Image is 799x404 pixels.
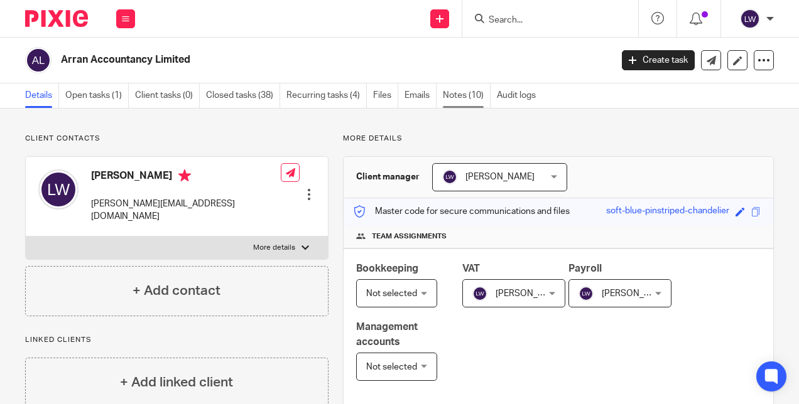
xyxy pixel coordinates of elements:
span: Payroll [568,263,602,274]
img: svg%3E [25,47,52,73]
a: Closed tasks (38) [206,83,280,108]
span: Management accounts [356,322,418,346]
div: soft-blue-pinstriped-chandelier [606,205,729,219]
img: svg%3E [579,286,594,301]
a: Create task [622,50,695,70]
a: Notes (10) [443,83,491,108]
h4: + Add linked client [120,373,233,392]
span: [PERSON_NAME] [465,173,535,181]
a: Files [373,83,398,108]
a: Emails [405,83,437,108]
img: svg%3E [442,169,457,184]
p: Linked clients [25,335,329,345]
img: svg%3E [740,9,760,29]
span: [PERSON_NAME] [602,289,671,298]
span: VAT [462,263,480,274]
a: Open tasks (1) [65,83,129,108]
span: Not selected [366,289,417,298]
a: Audit logs [497,83,542,108]
h4: + Add contact [133,281,220,300]
p: More details [253,243,295,253]
span: Team assignments [372,231,447,242]
img: Pixie [25,10,88,27]
a: Recurring tasks (4) [286,83,367,108]
p: Client contacts [25,134,329,144]
span: Bookkeeping [356,263,418,274]
h4: [PERSON_NAME] [91,169,281,185]
a: Details [25,83,59,108]
i: Primary [178,169,191,182]
h3: Client manager [356,171,420,183]
p: Master code for secure communications and files [353,205,570,218]
span: Not selected [366,363,417,371]
img: svg%3E [472,286,487,301]
a: Client tasks (0) [135,83,200,108]
input: Search [487,15,601,26]
h2: Arran Accountancy Limited [61,53,494,66]
span: [PERSON_NAME] [496,289,565,298]
p: [PERSON_NAME][EMAIL_ADDRESS][DOMAIN_NAME] [91,198,281,223]
img: svg%3E [38,169,79,210]
p: More details [343,134,774,144]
